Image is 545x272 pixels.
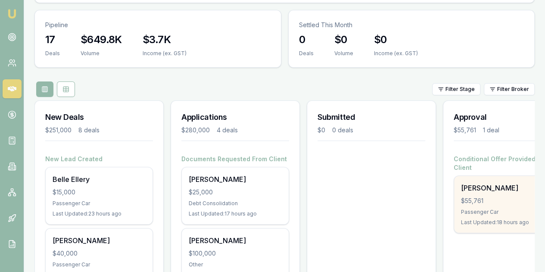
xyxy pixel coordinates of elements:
h3: $0 [374,33,418,47]
div: $280,000 [181,126,210,134]
p: Settled This Month [299,21,524,29]
div: Deals [45,50,60,57]
div: Last Updated: 17 hours ago [189,210,282,217]
div: [PERSON_NAME] [53,235,146,246]
div: Deals [299,50,314,57]
div: 1 deal [483,126,499,134]
div: [PERSON_NAME] [189,174,282,184]
h3: 0 [299,33,314,47]
span: Filter Broker [497,86,529,93]
div: $40,000 [53,249,146,258]
div: Income (ex. GST) [374,50,418,57]
div: Volume [81,50,122,57]
button: Filter Stage [432,83,480,95]
span: Filter Stage [445,86,475,93]
div: Passenger Car [53,200,146,207]
div: $251,000 [45,126,72,134]
div: $15,000 [53,188,146,197]
button: Filter Broker [484,83,535,95]
div: $100,000 [189,249,282,258]
div: $55,761 [454,126,476,134]
h3: $3.7K [143,33,187,47]
div: 8 deals [78,126,100,134]
div: Belle Ellery [53,174,146,184]
div: Income (ex. GST) [143,50,187,57]
div: Passenger Car [53,261,146,268]
div: Volume [334,50,353,57]
h3: 17 [45,33,60,47]
div: 0 deals [332,126,353,134]
h3: Submitted [318,111,425,123]
div: $25,000 [189,188,282,197]
h3: New Deals [45,111,153,123]
h4: Documents Requested From Client [181,155,289,163]
div: $0 [318,126,325,134]
div: [PERSON_NAME] [189,235,282,246]
h3: $649.8K [81,33,122,47]
div: Other [189,261,282,268]
h3: Applications [181,111,289,123]
div: Last Updated: 23 hours ago [53,210,146,217]
h3: $0 [334,33,353,47]
p: Pipeline [45,21,271,29]
img: emu-icon-u.png [7,9,17,19]
h4: New Lead Created [45,155,153,163]
div: Debt Consolidation [189,200,282,207]
div: 4 deals [217,126,238,134]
